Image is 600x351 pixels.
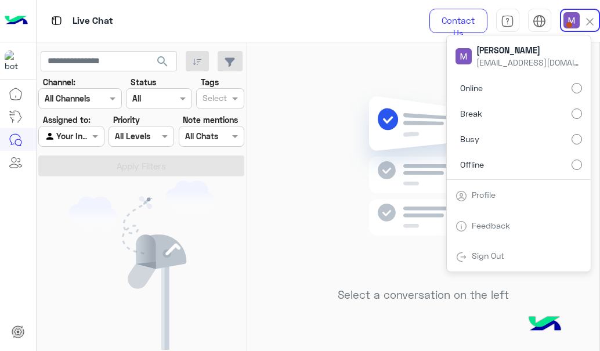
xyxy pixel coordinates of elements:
[583,15,597,28] img: close
[429,9,487,33] a: Contact Us
[460,82,483,94] span: Online
[5,50,26,71] img: 317874714732967
[472,251,504,260] a: Sign Out
[460,158,484,171] span: Offline
[68,180,215,350] img: empty users
[476,44,581,56] span: [PERSON_NAME]
[339,87,507,280] img: no messages
[43,76,75,88] label: Channel:
[496,9,519,33] a: tab
[501,15,514,28] img: tab
[38,155,244,176] button: Apply Filters
[49,13,64,28] img: tab
[131,76,156,88] label: Status
[460,107,482,120] span: Break
[525,305,565,345] img: hulul-logo.png
[460,133,479,145] span: Busy
[472,190,496,200] a: Profile
[149,51,177,76] button: search
[338,288,509,302] h5: Select a conversation on the left
[5,9,28,33] img: Logo
[476,56,581,68] span: [EMAIL_ADDRESS][DOMAIN_NAME]
[572,83,582,93] input: Online
[73,13,113,29] p: Live Chat
[43,114,91,126] label: Assigned to:
[572,160,582,170] input: Offline
[456,251,467,263] img: tab
[183,114,238,126] label: Note mentions
[456,220,467,232] img: tab
[113,114,140,126] label: Priority
[456,190,467,202] img: tab
[533,15,546,28] img: tab
[572,134,582,144] input: Busy
[201,92,227,107] div: Select
[563,12,580,28] img: userImage
[201,76,219,88] label: Tags
[472,220,510,230] a: Feedback
[572,108,582,119] input: Break
[456,48,472,64] img: userImage
[156,55,169,68] span: search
